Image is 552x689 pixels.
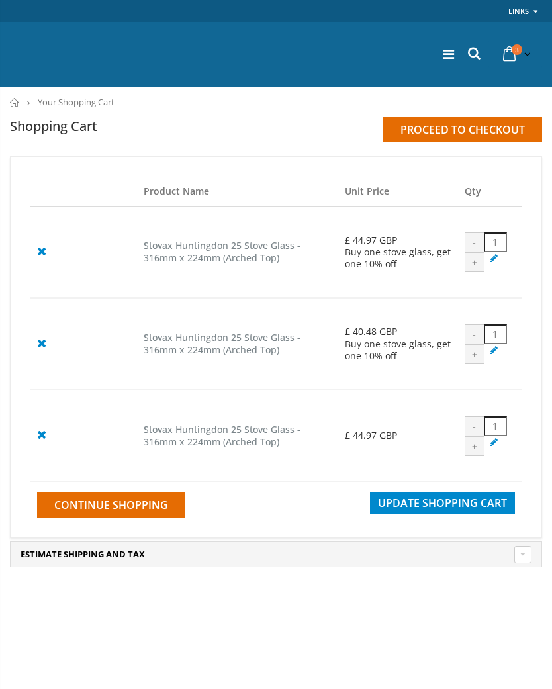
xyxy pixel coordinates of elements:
[37,492,185,518] a: Continue Shopping
[458,177,522,207] th: Qty
[10,98,20,107] a: Home
[370,492,515,514] button: Update Shopping Cart
[144,331,300,356] a: Stovax Huntingdon 25 Stove Glass - 316mm x 224mm (Arched Top)
[10,117,97,135] h1: Shopping Cart
[338,177,457,207] th: Unit Price
[345,246,451,270] div: Buy one stove glass, get one 10% off
[465,324,484,344] div: -
[465,416,484,436] div: -
[144,423,300,448] a: Stovax Huntingdon 25 Stove Glass - 316mm x 224mm (Arched Top)
[38,96,115,108] span: Your Shopping Cart
[21,549,531,561] a: Estimate Shipping and Tax
[345,325,397,338] span: £ 40.48 GBP
[345,429,397,441] span: £ 44.97 GBP
[144,239,300,264] a: Stovax Huntingdon 25 Stove Glass - 316mm x 224mm (Arched Top)
[465,344,484,364] div: +
[498,41,533,67] a: 3
[378,496,507,510] span: Update Shopping Cart
[512,44,522,55] span: 3
[345,234,397,246] span: £ 44.97 GBP
[443,45,454,63] a: Menu
[345,338,451,362] div: Buy one stove glass, get one 10% off
[137,177,338,207] th: Product Name
[465,436,484,456] div: +
[508,3,529,19] a: Links
[465,232,484,252] div: -
[383,117,542,142] input: Proceed to checkout
[54,498,168,512] span: Continue Shopping
[465,252,484,272] div: +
